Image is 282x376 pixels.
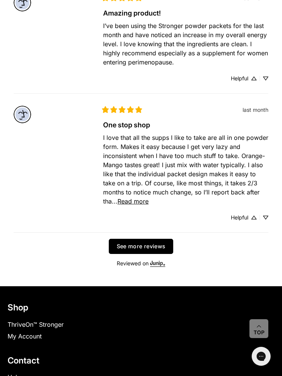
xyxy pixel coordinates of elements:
[243,106,268,114] div: last month
[263,215,268,220] div: Down vote review action - 0
[231,215,248,220] div: Helpful
[263,76,268,81] div: Down vote review action - 0
[231,76,248,81] div: Helpful
[8,355,274,366] h2: Contact
[14,106,31,123] div: null null avatar
[14,260,268,266] div: Reviewed on
[103,8,268,18] div: Amazing product!
[8,302,274,313] h2: Shop
[103,120,268,130] div: One stop shop
[117,197,149,205] span: Read more
[103,134,270,205] span: I love that all the supps I like to take are all in one powder form. Makes it easy because I get ...
[103,22,270,66] span: I’ve been using the Stronger powder packets for the last month and have noticed an increase in my...
[248,344,274,368] iframe: Gorgias live chat messenger
[102,106,142,113] div: 5 stars
[251,215,257,220] div: Up vote review action - 0
[251,76,257,81] div: Up vote review action - 0
[8,332,42,340] a: My Account
[8,321,64,328] a: ThriveOn™ Stronger
[14,106,31,123] img: Avatar for C
[109,239,174,254] button: See more reviews
[150,260,165,267] a: Check out ThriveOn on Junip (opens in a new tab)
[254,329,265,336] span: Top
